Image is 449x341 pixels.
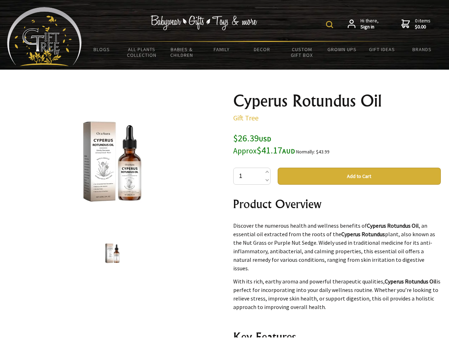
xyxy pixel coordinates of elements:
[402,42,442,57] a: Brands
[348,18,379,30] a: Hi there,Sign in
[341,231,385,238] strong: Cyperus Rotundus
[296,149,330,155] small: Normally: $43.99
[82,42,122,57] a: BLOGS
[233,132,295,156] span: $26.39 $41.17
[233,92,441,109] h1: Cyperus Rotundus Oil
[326,21,333,28] img: product search
[242,42,282,57] a: Decor
[360,18,379,30] span: Hi there,
[322,42,362,57] a: Grown Ups
[233,195,441,212] h2: Product Overview
[259,135,271,143] span: USD
[122,42,162,63] a: All Plants Collection
[367,222,419,229] strong: Cyperus Rotundus Oil
[282,42,322,63] a: Custom Gift Box
[362,42,402,57] a: Gift Ideas
[99,240,126,267] img: Cyperus Rotundus Oil
[360,24,379,30] strong: Sign in
[57,106,168,217] img: Cyperus Rotundus Oil
[401,18,431,30] a: 0 items$0.00
[233,277,441,311] p: With its rich, earthy aroma and powerful therapeutic qualities, is perfect for incorporating into...
[282,147,295,155] span: AUD
[415,17,431,30] span: 0 items
[278,168,441,185] button: Add to Cart
[233,113,258,122] a: Gift Tree
[415,24,431,30] strong: $0.00
[233,221,441,272] p: Discover the numerous health and wellness benefits of , an essential oil extracted from the roots...
[7,7,82,66] img: Babyware - Gifts - Toys and more...
[233,146,257,156] small: Approx
[162,42,202,63] a: Babies & Children
[202,42,242,57] a: Family
[385,278,437,285] strong: Cyperus Rotundus Oil
[151,15,257,30] img: Babywear - Gifts - Toys & more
